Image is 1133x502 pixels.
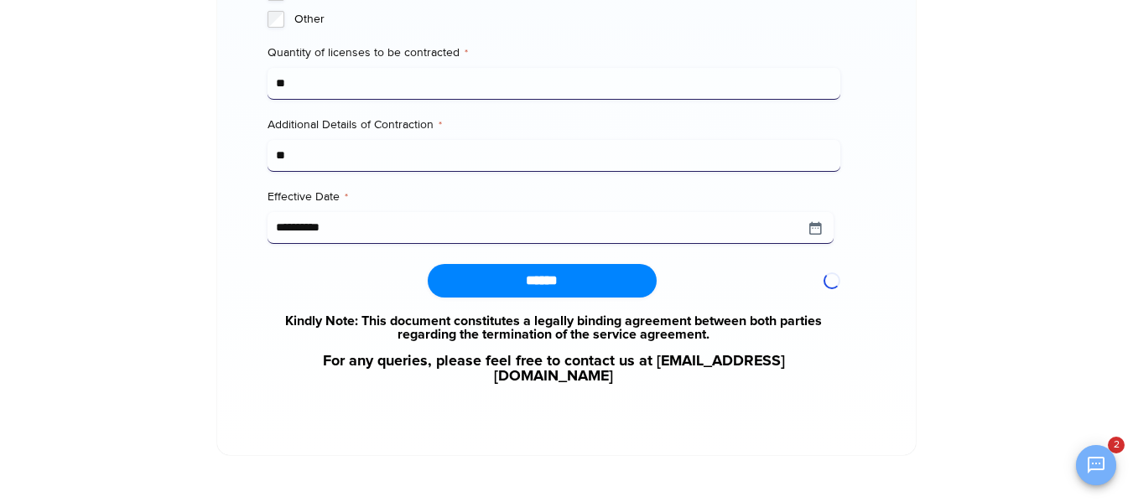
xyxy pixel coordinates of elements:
label: Other [294,11,840,28]
span: 2 [1108,437,1125,453]
a: Kindly Note: This document constitutes a legally binding agreement between both parties regarding... [268,314,840,341]
button: Open chat [1076,445,1116,485]
label: Additional Details of Contraction [268,116,840,133]
label: Quantity of licenses to be contracted [268,44,840,61]
a: For any queries, please feel free to contact us at [EMAIL_ADDRESS][DOMAIN_NAME] [268,354,840,384]
label: Effective Date [268,189,840,205]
